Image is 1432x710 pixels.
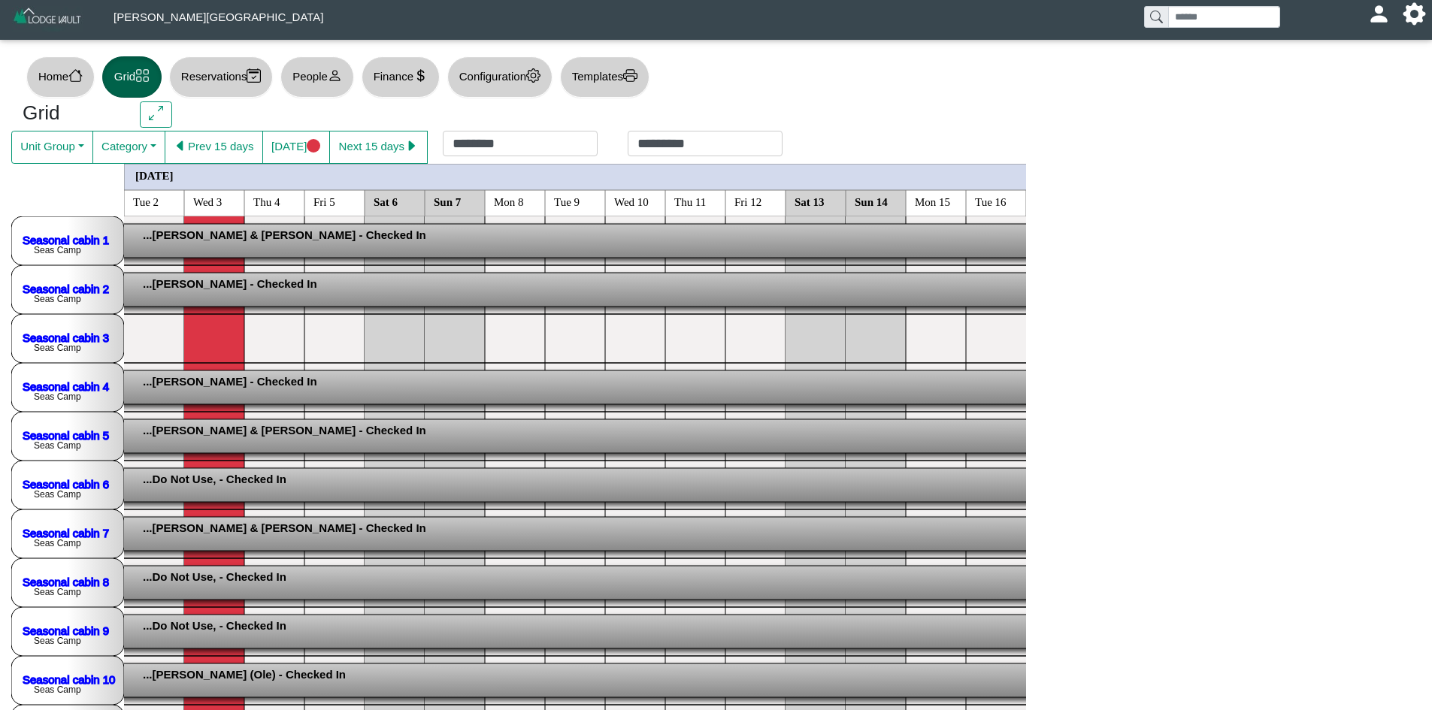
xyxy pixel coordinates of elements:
[140,101,172,128] button: arrows angle expand
[328,68,342,83] svg: person
[413,68,428,83] svg: currency dollar
[329,131,428,164] button: Next 15 dayscaret right fill
[23,526,109,539] a: Seasonal cabin 7
[169,56,273,98] button: Reservationscalendar2 check
[135,169,174,181] text: [DATE]
[623,68,637,83] svg: printer
[23,282,109,295] a: Seasonal cabin 2
[23,672,115,685] a: Seasonal cabin 10
[26,56,95,98] button: Homehouse
[23,379,109,392] a: Seasonal cabin 4
[362,56,440,98] button: Financecurrency dollar
[149,106,163,120] svg: arrows angle expand
[23,101,117,125] h3: Grid
[404,139,419,153] svg: caret right fill
[734,195,761,207] text: Fri 12
[23,428,109,441] a: Seasonal cabin 5
[102,56,162,98] button: Gridgrid
[1373,8,1385,20] svg: person fill
[34,293,81,304] text: Seas Camp
[34,342,81,352] text: Seas Camp
[174,139,188,153] svg: caret left fill
[975,195,1007,207] text: Tue 16
[554,195,580,207] text: Tue 9
[135,68,150,83] svg: grid
[262,131,330,164] button: [DATE]circle fill
[253,195,280,207] text: Thu 4
[23,624,109,636] a: Seasonal cabin 9
[133,195,159,207] text: Tue 2
[23,477,109,490] a: Seasonal cabin 6
[526,68,540,83] svg: gear
[11,131,93,164] button: Unit Group
[374,195,398,207] text: Sat 6
[34,537,81,548] text: Seas Camp
[23,331,109,343] a: Seasonal cabin 3
[34,440,81,450] text: Seas Camp
[307,139,321,153] svg: circle fill
[23,575,109,588] a: Seasonal cabin 8
[674,195,706,207] text: Thu 11
[915,195,950,207] text: Mon 15
[68,68,83,83] svg: house
[247,68,261,83] svg: calendar2 check
[313,195,335,207] text: Fri 5
[193,195,222,207] text: Wed 3
[34,488,81,499] text: Seas Camp
[34,684,81,694] text: Seas Camp
[1150,11,1162,23] svg: search
[34,635,81,645] text: Seas Camp
[12,6,83,32] img: Z
[795,195,825,207] text: Sat 13
[34,244,81,255] text: Seas Camp
[1409,8,1420,20] svg: gear fill
[280,56,353,98] button: Peopleperson
[560,56,649,98] button: Templatesprinter
[434,195,462,207] text: Sun 7
[494,195,524,207] text: Mon 8
[165,131,263,164] button: caret left fillPrev 15 days
[614,195,649,207] text: Wed 10
[23,233,109,246] a: Seasonal cabin 1
[443,131,598,156] input: Check in
[855,195,888,207] text: Sun 14
[628,131,783,156] input: Check out
[447,56,553,98] button: Configurationgear
[92,131,165,164] button: Category
[34,391,81,401] text: Seas Camp
[34,586,81,597] text: Seas Camp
